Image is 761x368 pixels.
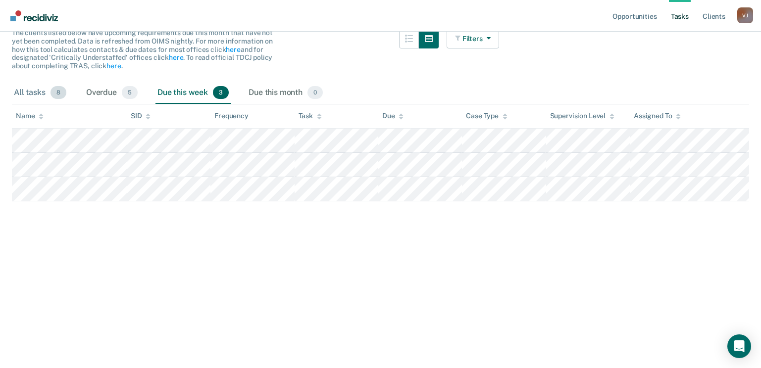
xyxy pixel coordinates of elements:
div: Open Intercom Messenger [727,334,751,358]
span: 3 [213,86,229,99]
div: All tasks8 [12,82,68,104]
div: Supervision Level [550,112,615,120]
a: here [106,62,121,70]
span: 8 [51,86,66,99]
div: Overdue5 [84,82,140,104]
span: 5 [122,86,138,99]
div: Due [382,112,404,120]
button: Profile dropdown button [737,7,753,23]
div: Task [299,112,322,120]
div: Due this week3 [155,82,231,104]
a: here [169,53,183,61]
div: SID [131,112,151,120]
div: Assigned To [634,112,681,120]
div: Case Type [466,112,507,120]
div: Frequency [214,112,249,120]
div: Due this month0 [247,82,325,104]
div: V J [737,7,753,23]
span: The clients listed below have upcoming requirements due this month that have not yet been complet... [12,29,273,70]
span: 0 [307,86,323,99]
div: Name [16,112,44,120]
button: Filters [447,29,499,48]
a: here [226,46,240,53]
img: Recidiviz [10,10,58,21]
